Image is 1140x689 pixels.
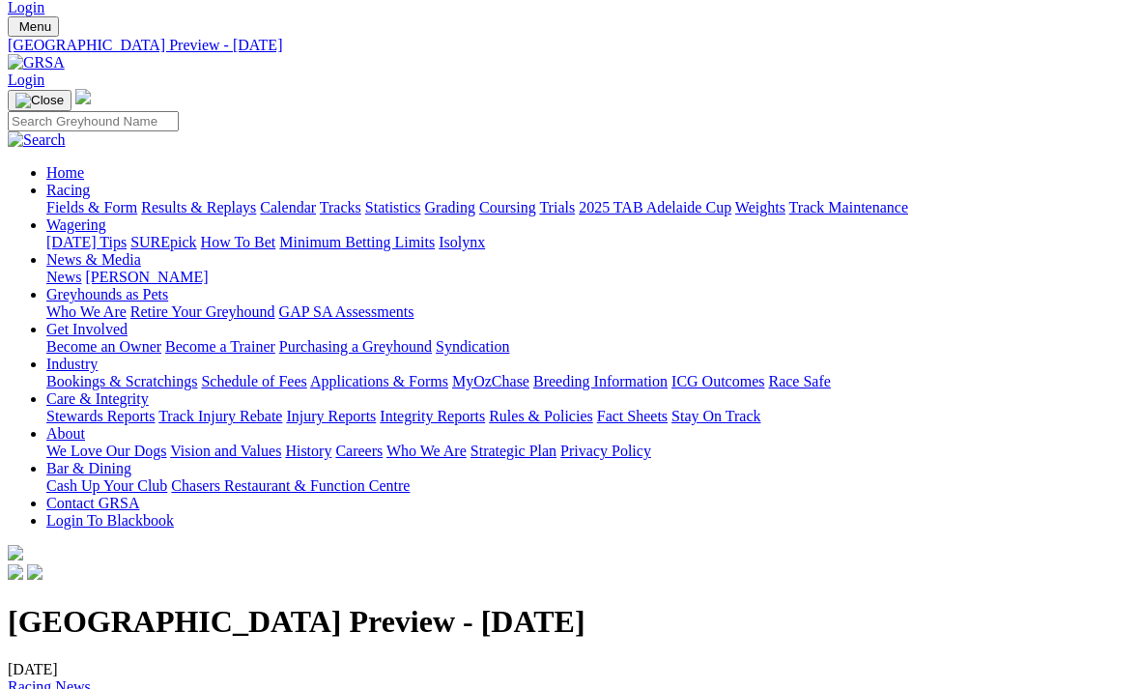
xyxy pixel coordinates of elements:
a: News [46,269,81,285]
img: GRSA [8,54,65,72]
a: News & Media [46,251,141,268]
a: 2025 TAB Adelaide Cup [579,199,731,215]
a: Privacy Policy [560,443,651,459]
div: Racing [46,199,1132,216]
a: Home [46,164,84,181]
a: Become an Owner [46,338,161,355]
a: Purchasing a Greyhound [279,338,432,355]
a: Who We Are [46,303,127,320]
div: Get Involved [46,338,1132,356]
a: Racing [46,182,90,198]
a: Rules & Policies [489,408,593,424]
a: Get Involved [46,321,128,337]
a: Greyhounds as Pets [46,286,168,302]
a: Login To Blackbook [46,512,174,529]
a: About [46,425,85,442]
h1: [GEOGRAPHIC_DATA] Preview - [DATE] [8,604,1132,640]
a: Statistics [365,199,421,215]
div: Care & Integrity [46,408,1132,425]
a: SUREpick [130,234,196,250]
a: History [285,443,331,459]
a: Stay On Track [671,408,760,424]
a: Breeding Information [533,373,668,389]
a: Contact GRSA [46,495,139,511]
a: Careers [335,443,383,459]
a: We Love Our Dogs [46,443,166,459]
a: Coursing [479,199,536,215]
a: Industry [46,356,98,372]
a: [DATE] Tips [46,234,127,250]
img: Close [15,93,64,108]
div: News & Media [46,269,1132,286]
div: Industry [46,373,1132,390]
a: Stewards Reports [46,408,155,424]
a: Trials [539,199,575,215]
a: Race Safe [768,373,830,389]
button: Toggle navigation [8,90,71,111]
a: Results & Replays [141,199,256,215]
div: Wagering [46,234,1132,251]
input: Search [8,111,179,131]
img: facebook.svg [8,564,23,580]
a: Login [8,72,44,88]
a: Track Maintenance [789,199,908,215]
img: Search [8,131,66,149]
a: Retire Your Greyhound [130,303,275,320]
a: Calendar [260,199,316,215]
a: Wagering [46,216,106,233]
a: Fact Sheets [597,408,668,424]
a: Cash Up Your Club [46,477,167,494]
a: Grading [425,199,475,215]
div: About [46,443,1132,460]
div: Greyhounds as Pets [46,303,1132,321]
a: Injury Reports [286,408,376,424]
a: [PERSON_NAME] [85,269,208,285]
a: Minimum Betting Limits [279,234,435,250]
a: Strategic Plan [470,443,556,459]
a: How To Bet [201,234,276,250]
a: ICG Outcomes [671,373,764,389]
a: Track Injury Rebate [158,408,282,424]
a: MyOzChase [452,373,529,389]
a: Become a Trainer [165,338,275,355]
a: Integrity Reports [380,408,485,424]
a: Tracks [320,199,361,215]
a: Care & Integrity [46,390,149,407]
img: logo-grsa-white.png [75,89,91,104]
a: Bookings & Scratchings [46,373,197,389]
img: logo-grsa-white.png [8,545,23,560]
a: Vision and Values [170,443,281,459]
a: Syndication [436,338,509,355]
a: Who We Are [386,443,467,459]
a: Weights [735,199,785,215]
a: [GEOGRAPHIC_DATA] Preview - [DATE] [8,37,1132,54]
a: Applications & Forms [310,373,448,389]
button: Toggle navigation [8,16,59,37]
div: Bar & Dining [46,477,1132,495]
a: GAP SA Assessments [279,303,414,320]
a: Schedule of Fees [201,373,306,389]
a: Chasers Restaurant & Function Centre [171,477,410,494]
a: Isolynx [439,234,485,250]
span: Menu [19,19,51,34]
a: Bar & Dining [46,460,131,476]
img: twitter.svg [27,564,43,580]
a: Fields & Form [46,199,137,215]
